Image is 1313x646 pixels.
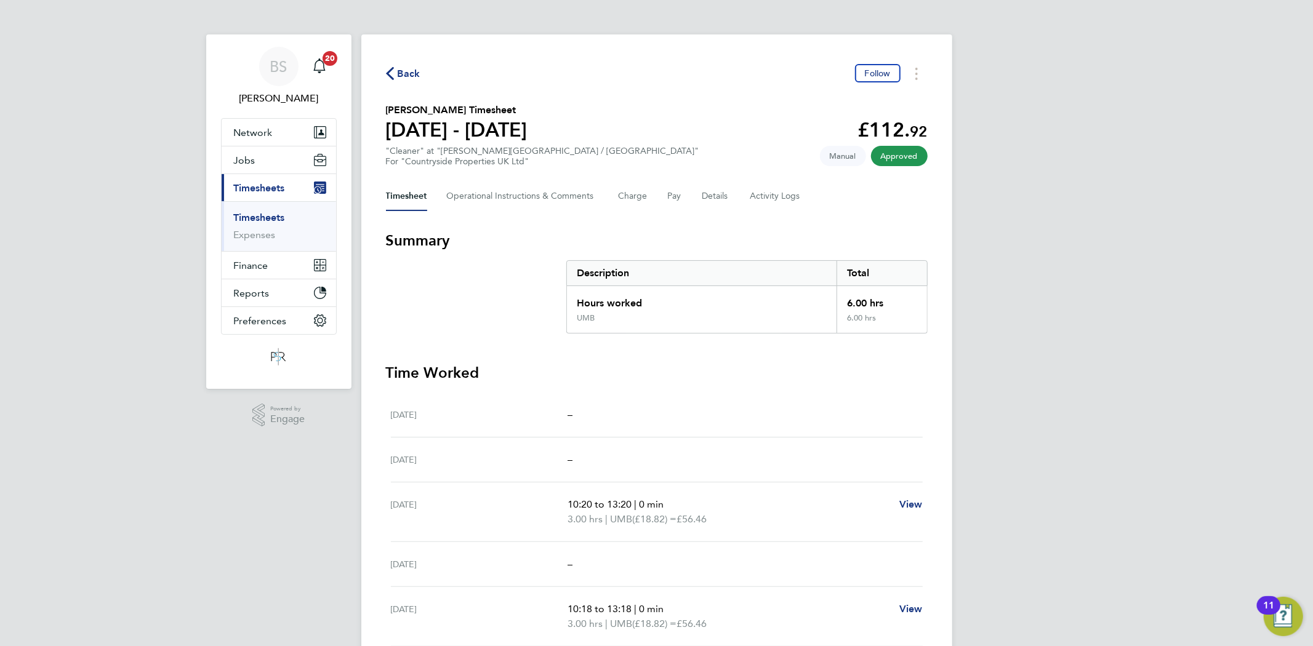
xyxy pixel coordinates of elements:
span: Network [234,127,273,138]
button: Follow [855,64,901,82]
a: Timesheets [234,212,285,223]
span: Jobs [234,154,255,166]
div: [DATE] [391,452,568,467]
div: Summary [566,260,928,333]
button: Details [702,181,731,211]
div: [DATE] [391,602,568,631]
span: 3.00 hrs [568,618,603,629]
img: psrsolutions-logo-retina.png [267,347,289,367]
button: Network [222,119,336,146]
a: 20 [307,47,332,86]
span: (£18.82) = [632,618,677,629]
span: 0 min [639,603,664,615]
div: Description [567,261,837,285]
button: Pay [668,181,683,211]
button: Finance [222,252,336,279]
span: This timesheet was manually created. [820,146,866,166]
a: Powered byEngage [252,404,305,427]
h3: Time Worked [386,363,928,383]
span: 0 min [639,498,664,510]
span: | [634,498,636,510]
button: Timesheet [386,181,427,211]
span: 20 [323,51,337,66]
span: 10:18 to 13:18 [568,603,632,615]
div: [DATE] [391,557,568,572]
app-decimal: £112. [858,118,928,142]
span: Back [398,66,420,81]
span: – [568,453,572,465]
a: View [899,602,923,616]
button: Preferences [222,307,336,334]
div: For "Countryside Properties UK Ltd" [386,156,699,167]
span: £56.46 [677,618,707,629]
div: Total [837,261,926,285]
div: UMB [577,313,595,323]
button: Operational Instructions & Comments [447,181,599,211]
span: Finance [234,260,268,271]
div: [DATE] [391,497,568,527]
div: Hours worked [567,286,837,313]
div: Timesheets [222,201,336,251]
span: – [568,409,572,420]
span: BS [270,58,287,74]
button: Activity Logs [750,181,802,211]
span: Engage [270,414,305,425]
span: Timesheets [234,182,285,194]
div: "Cleaner" at "[PERSON_NAME][GEOGRAPHIC_DATA] / [GEOGRAPHIC_DATA]" [386,146,699,167]
nav: Main navigation [206,34,351,389]
span: 10:20 to 13:20 [568,498,632,510]
span: Reports [234,287,270,299]
span: Powered by [270,404,305,414]
div: [DATE] [391,407,568,422]
div: 6.00 hrs [837,286,926,313]
button: Charge [619,181,648,211]
h2: [PERSON_NAME] Timesheet [386,103,528,118]
button: Open Resource Center, 11 new notifications [1264,597,1303,636]
a: View [899,497,923,512]
span: Follow [865,68,891,79]
span: £56.46 [677,513,707,525]
button: Timesheets [222,174,336,201]
h1: [DATE] - [DATE] [386,118,528,142]
button: Timesheets Menu [905,64,928,83]
span: | [634,603,636,615]
button: Back [386,66,420,81]
a: Go to home page [221,347,337,367]
span: This timesheet has been approved. [871,146,928,166]
span: | [605,513,608,525]
span: 3.00 hrs [568,513,603,525]
span: View [899,498,923,510]
span: Beth Seddon [221,91,337,106]
a: BS[PERSON_NAME] [221,47,337,106]
button: Jobs [222,146,336,173]
a: Expenses [234,229,276,241]
button: Reports [222,279,336,306]
span: Preferences [234,315,287,327]
span: UMB [610,616,632,631]
span: 92 [910,122,928,140]
span: – [568,558,572,570]
div: 6.00 hrs [837,313,926,333]
span: UMB [610,512,632,527]
span: View [899,603,923,615]
span: (£18.82) = [632,513,677,525]
h3: Summary [386,231,928,250]
div: 11 [1263,605,1274,621]
span: | [605,618,608,629]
